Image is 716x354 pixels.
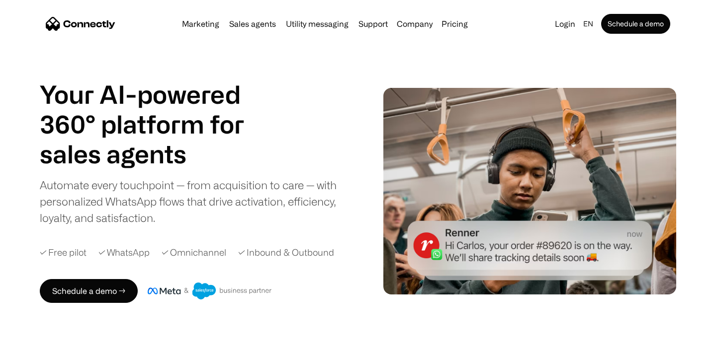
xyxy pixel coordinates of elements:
[98,246,150,259] div: ✓ WhatsApp
[40,177,353,226] div: Automate every touchpoint — from acquisition to care — with personalized WhatsApp flows that driv...
[438,20,472,28] a: Pricing
[46,16,115,31] a: home
[10,336,60,351] aside: Language selected: English
[583,17,593,31] div: en
[40,139,268,169] div: 1 of 4
[148,283,272,299] img: Meta and Salesforce business partner badge.
[162,246,226,259] div: ✓ Omnichannel
[282,20,353,28] a: Utility messaging
[178,20,223,28] a: Marketing
[397,17,433,31] div: Company
[40,139,268,169] h1: sales agents
[40,279,138,303] a: Schedule a demo →
[20,337,60,351] ul: Language list
[225,20,280,28] a: Sales agents
[40,246,87,259] div: ✓ Free pilot
[238,246,334,259] div: ✓ Inbound & Outbound
[601,14,670,34] a: Schedule a demo
[394,17,436,31] div: Company
[40,139,268,169] div: carousel
[579,17,599,31] div: en
[40,79,268,139] h1: Your AI-powered 360° platform for
[355,20,392,28] a: Support
[551,17,579,31] a: Login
